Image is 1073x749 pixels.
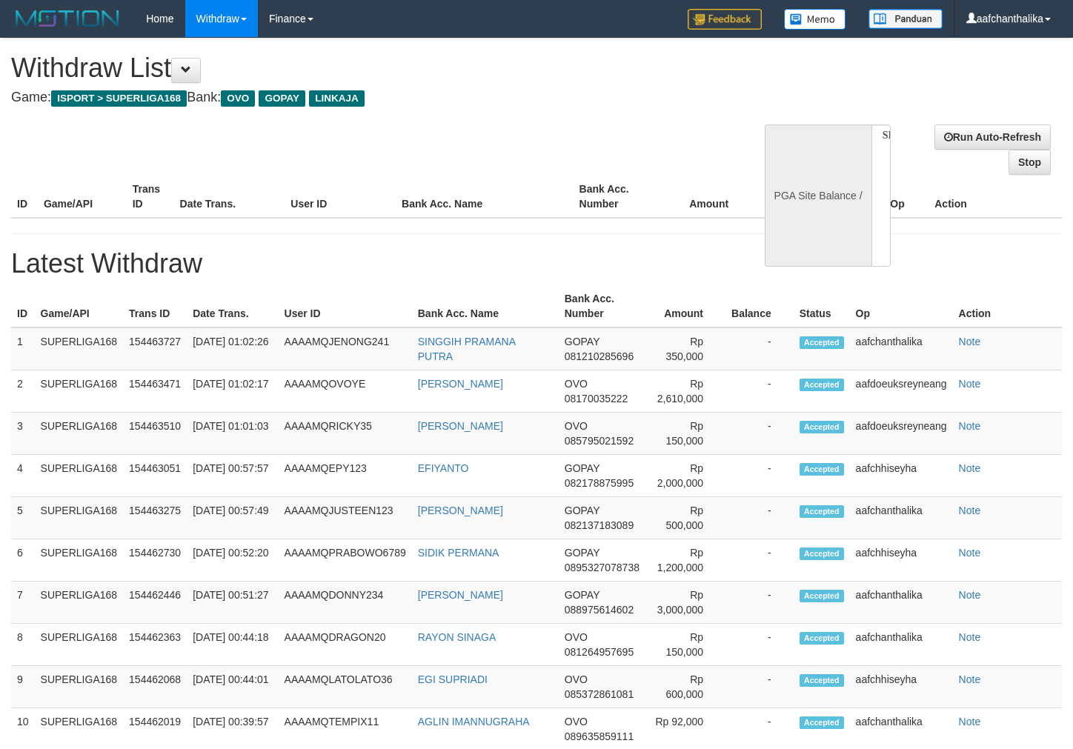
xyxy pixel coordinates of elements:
[35,624,124,666] td: SUPERLIGA168
[11,285,35,327] th: ID
[850,666,953,708] td: aafchhiseyha
[800,547,844,560] span: Accepted
[11,249,1062,279] h1: Latest Withdraw
[959,505,981,516] a: Note
[174,176,285,218] th: Date Trans.
[884,176,929,218] th: Op
[850,285,953,327] th: Op
[123,539,187,582] td: 154462730
[565,336,599,347] span: GOPAY
[279,624,412,666] td: AAAAMQDRAGON20
[953,285,1062,327] th: Action
[187,327,278,370] td: [DATE] 01:02:26
[800,421,844,433] span: Accepted
[565,604,634,616] span: 088975614602
[662,176,751,218] th: Amount
[688,9,762,30] img: Feedback.jpg
[565,350,634,362] span: 081210285696
[279,666,412,708] td: AAAAMQLATOLATO36
[765,124,871,267] div: PGA Site Balance /
[565,393,628,405] span: 08170035222
[725,285,794,327] th: Balance
[645,455,725,497] td: Rp 2,000,000
[123,370,187,413] td: 154463471
[565,420,588,432] span: OVO
[959,547,981,559] a: Note
[11,327,35,370] td: 1
[794,285,850,327] th: Status
[123,455,187,497] td: 154463051
[187,370,278,413] td: [DATE] 01:02:17
[396,176,574,218] th: Bank Acc. Name
[418,378,503,390] a: [PERSON_NAME]
[565,730,634,742] span: 089635859111
[123,666,187,708] td: 154462068
[279,413,412,455] td: AAAAMQRICKY35
[850,327,953,370] td: aafchanthalika
[123,285,187,327] th: Trans ID
[11,666,35,708] td: 9
[279,327,412,370] td: AAAAMQJENONG241
[123,413,187,455] td: 154463510
[187,285,278,327] th: Date Trans.
[418,505,503,516] a: [PERSON_NAME]
[11,455,35,497] td: 4
[35,370,124,413] td: SUPERLIGA168
[35,285,124,327] th: Game/API
[725,413,794,455] td: -
[645,370,725,413] td: Rp 2,610,000
[187,582,278,624] td: [DATE] 00:51:27
[565,378,588,390] span: OVO
[279,582,412,624] td: AAAAMQDONNY234
[279,539,412,582] td: AAAAMQPRABOWO6789
[565,462,599,474] span: GOPAY
[850,497,953,539] td: aafchanthalika
[11,624,35,666] td: 8
[800,632,844,645] span: Accepted
[959,631,981,643] a: Note
[35,327,124,370] td: SUPERLIGA168
[565,477,634,489] span: 082178875995
[418,589,503,601] a: [PERSON_NAME]
[187,413,278,455] td: [DATE] 01:01:03
[645,327,725,370] td: Rp 350,000
[418,631,496,643] a: RAYON SINAGA
[850,539,953,582] td: aafchhiseyha
[187,455,278,497] td: [DATE] 00:57:57
[285,176,396,218] th: User ID
[929,176,1062,218] th: Action
[418,716,530,728] a: AGLIN IMANNUGRAHA
[565,631,588,643] span: OVO
[127,176,174,218] th: Trans ID
[11,497,35,539] td: 5
[123,327,187,370] td: 154463727
[959,420,981,432] a: Note
[418,336,515,362] a: SINGGIH PRAMANA PUTRA
[187,497,278,539] td: [DATE] 00:57:49
[51,90,187,107] span: ISPORT > SUPERLIGA168
[645,582,725,624] td: Rp 3,000,000
[565,673,588,685] span: OVO
[800,463,844,476] span: Accepted
[279,285,412,327] th: User ID
[11,53,700,83] h1: Withdraw List
[1009,150,1051,175] a: Stop
[565,435,634,447] span: 085795021592
[959,462,981,474] a: Note
[725,497,794,539] td: -
[850,455,953,497] td: aafchhiseyha
[751,176,832,218] th: Balance
[850,582,953,624] td: aafchanthalika
[279,370,412,413] td: AAAAMQOVOYE
[35,539,124,582] td: SUPERLIGA168
[187,539,278,582] td: [DATE] 00:52:20
[959,336,981,347] a: Note
[35,497,124,539] td: SUPERLIGA168
[565,562,640,573] span: 0895327078738
[645,285,725,327] th: Amount
[959,716,981,728] a: Note
[574,176,662,218] th: Bank Acc. Number
[850,413,953,455] td: aafdoeuksreyneang
[11,539,35,582] td: 6
[565,505,599,516] span: GOPAY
